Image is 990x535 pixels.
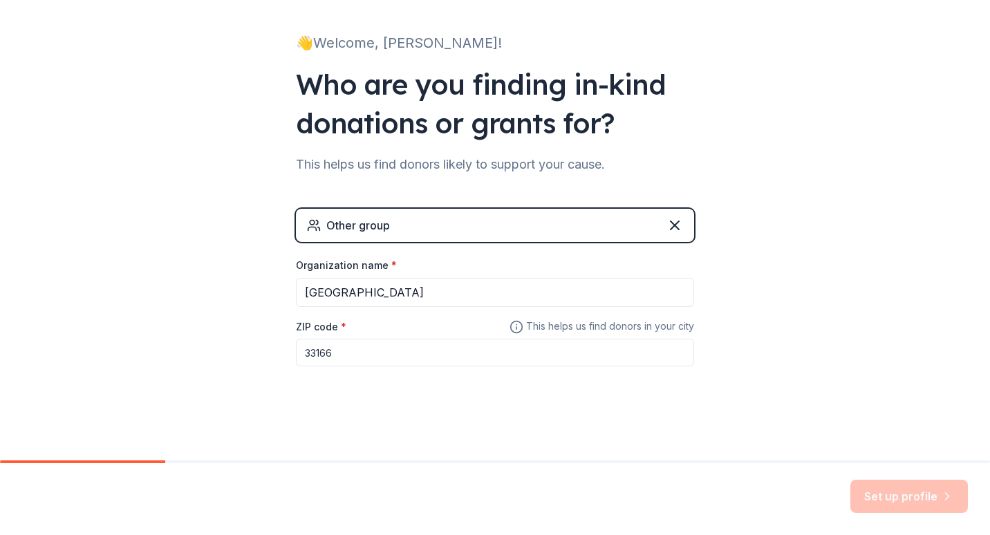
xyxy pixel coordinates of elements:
[296,339,694,366] input: 12345 (U.S. only)
[510,318,694,335] span: This helps us find donors in your city
[296,278,694,307] input: American Red Cross
[296,259,397,272] label: Organization name
[296,65,694,142] div: Who are you finding in-kind donations or grants for?
[326,217,390,234] div: Other group
[296,153,694,176] div: This helps us find donors likely to support your cause.
[296,32,694,54] div: 👋 Welcome, [PERSON_NAME]!
[296,320,346,334] label: ZIP code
